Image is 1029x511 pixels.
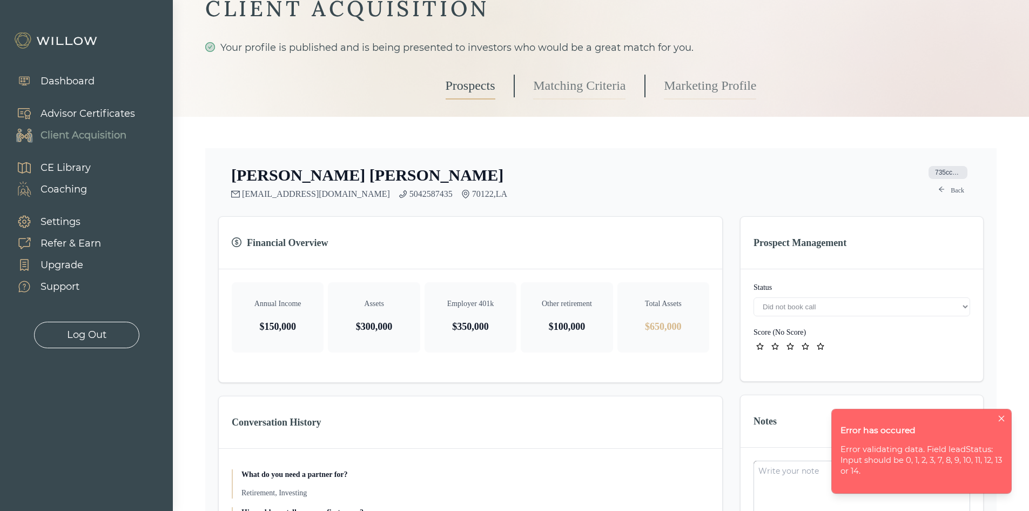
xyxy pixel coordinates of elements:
[626,298,701,309] p: Total Assets
[938,186,946,195] span: arrow-left
[240,298,315,309] p: Annual Income
[399,190,407,198] span: phone
[41,236,101,251] div: Refer & Earn
[754,328,806,336] label: Score ( No Score )
[67,328,106,342] div: Log Out
[337,319,411,334] p: $300,000
[925,165,971,180] button: ID
[41,74,95,89] div: Dashboard
[998,415,1005,423] span: close
[754,282,970,293] label: Status
[664,72,756,99] a: Marketing Profile
[461,190,470,198] span: environment
[41,280,79,294] div: Support
[626,319,701,334] p: $650,000
[241,488,709,499] p: Retirement, Investing
[232,415,709,430] h3: Conversation History
[840,425,1003,436] h2: Error has occured
[769,340,782,353] button: star
[231,190,240,198] span: mail
[5,254,101,276] a: Upgrade
[446,72,495,99] a: Prospects
[205,40,997,55] div: Your profile is published and is being presented to investors who would be a great match for you.
[529,319,604,334] p: $100,000
[41,107,135,121] div: Advisor Certificates
[754,327,806,338] button: ID
[799,340,812,353] button: star
[5,157,91,178] a: CE Library
[232,237,243,248] span: dollar
[41,128,126,143] div: Client Acquisition
[932,184,971,197] a: arrow-leftBack
[409,189,453,199] a: 5042587435
[241,469,709,480] p: What do you need a partner for?
[5,70,95,92] a: Dashboard
[433,319,508,334] p: $350,000
[784,340,797,353] button: star
[754,414,970,429] h3: Notes
[533,72,626,99] a: Matching Criteria
[231,165,503,185] h2: [PERSON_NAME] [PERSON_NAME]
[5,103,135,124] a: Advisor Certificates
[5,124,135,146] a: Client Acquisition
[996,414,1007,424] button: Close
[754,235,970,250] h3: Prospect Management
[41,161,91,175] div: CE Library
[529,298,604,309] p: Other retirement
[337,298,411,309] p: Assets
[41,258,83,273] div: Upgrade
[242,189,390,199] a: [EMAIL_ADDRESS][DOMAIN_NAME]
[5,233,101,254] a: Refer & Earn
[240,319,315,334] p: $150,000
[472,189,507,199] span: 70122 , LA
[433,298,508,309] p: Employer 401k
[5,211,101,233] a: Settings
[14,32,100,49] img: Willow
[814,340,827,353] button: star
[41,215,80,229] div: Settings
[5,178,91,200] a: Coaching
[41,182,87,197] div: Coaching
[929,166,967,179] span: 735cc216-c425-4939-a7db-2e4a26941b71
[205,42,215,52] span: check-circle
[232,235,709,250] h3: Financial Overview
[754,340,766,353] button: star
[840,444,1003,476] p: Error validating data. Field leadStatus: Input should be 0, 1, 2, 3, 7, 8, 9, 10, 11, 12, 13 or 14.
